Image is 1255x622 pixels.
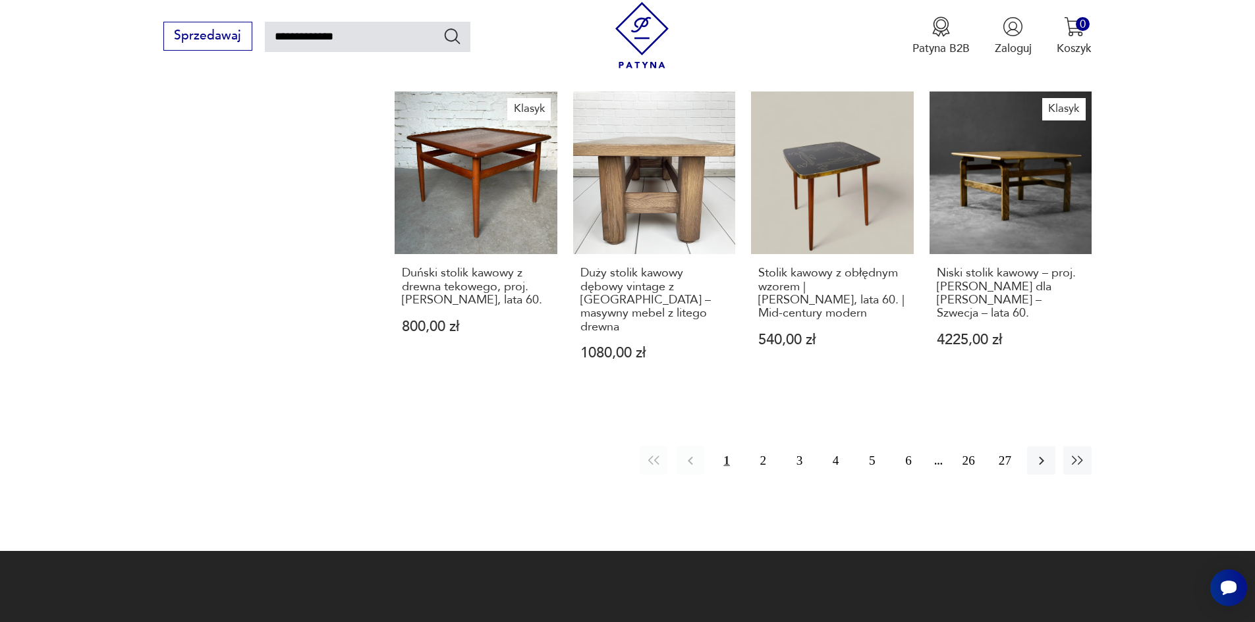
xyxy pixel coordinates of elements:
button: Sprzedawaj [163,22,252,51]
iframe: Smartsupp widget button [1210,569,1247,606]
button: 6 [894,446,922,475]
p: 1080,00 zł [580,346,729,360]
button: 2 [749,446,777,475]
img: Patyna - sklep z meblami i dekoracjami vintage [609,2,675,68]
button: 3 [785,446,814,475]
img: Ikonka użytkownika [1003,16,1023,37]
a: Sprzedawaj [163,32,252,42]
h3: Duński stolik kawowy z drewna tekowego, proj. [PERSON_NAME], lata 60. [402,267,550,307]
a: KlasykNiski stolik kawowy – proj. Karl-Erik Ekselius dla JOC Vetlanda – Szwecja – lata 60.Niski s... [930,91,1092,391]
a: Stolik kawowy z obłędnym wzorem | Albert Busch, lata 60. | Mid-century modernStolik kawowy z obłę... [751,91,914,391]
a: KlasykDuński stolik kawowy z drewna tekowego, proj. Grete Jalk, lata 60.Duński stolik kawowy z dr... [395,91,557,391]
button: Szukaj [443,26,462,45]
a: Ikona medaluPatyna B2B [912,16,970,56]
div: 0 [1076,17,1090,31]
p: Koszyk [1057,41,1092,56]
h3: Stolik kawowy z obłędnym wzorem | [PERSON_NAME], lata 60. | Mid-century modern [758,267,906,321]
p: 800,00 zł [402,320,550,334]
img: Ikona medalu [931,16,951,37]
a: Duży stolik kawowy dębowy vintage z Belgii – masywny mebel z litego drewnaDuży stolik kawowy dębo... [573,91,736,391]
button: 0Koszyk [1057,16,1092,56]
button: 4 [822,446,850,475]
button: 1 [712,446,740,475]
h3: Niski stolik kawowy – proj. [PERSON_NAME] dla [PERSON_NAME] – Szwecja – lata 60. [937,267,1085,321]
button: Patyna B2B [912,16,970,56]
h3: Duży stolik kawowy dębowy vintage z [GEOGRAPHIC_DATA] – masywny mebel z litego drewna [580,267,729,334]
p: 4225,00 zł [937,333,1085,347]
button: Zaloguj [995,16,1032,56]
button: 26 [955,446,983,475]
button: 5 [858,446,886,475]
img: Ikona koszyka [1064,16,1084,37]
p: Zaloguj [995,41,1032,56]
button: 27 [991,446,1019,475]
p: Patyna B2B [912,41,970,56]
p: 540,00 zł [758,333,906,347]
